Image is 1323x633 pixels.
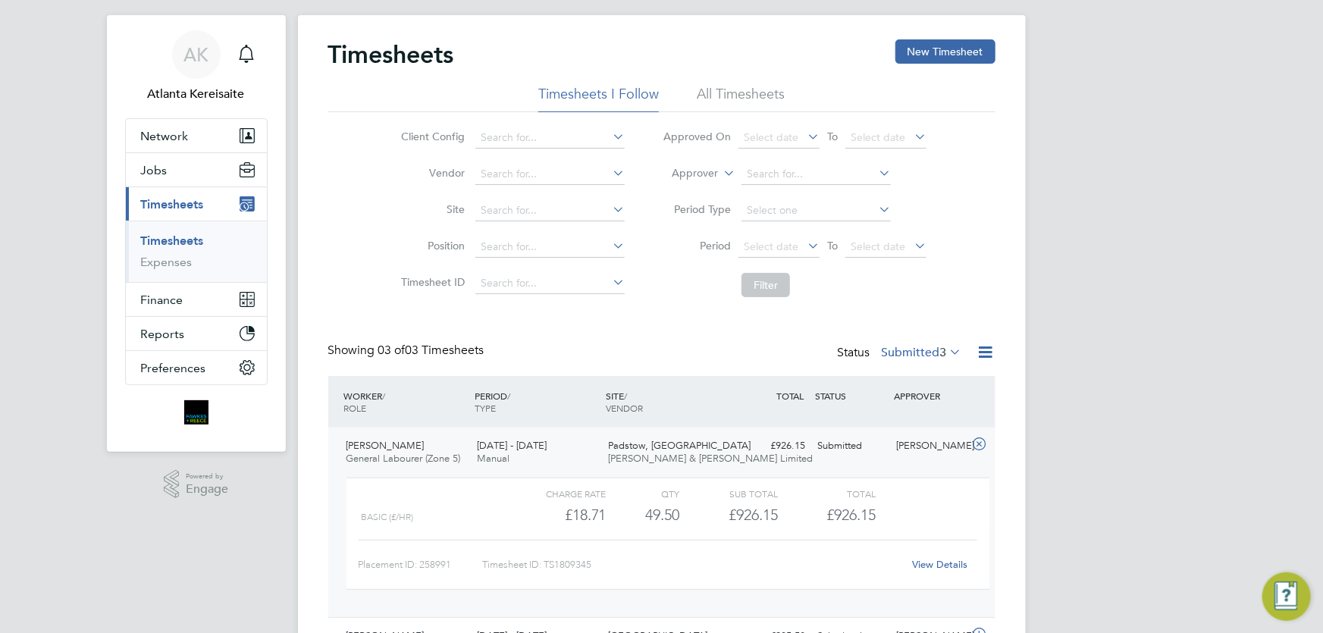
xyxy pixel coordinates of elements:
span: ROLE [344,402,367,414]
span: Reports [141,327,185,341]
button: Jobs [126,153,267,186]
input: Search for... [475,273,625,294]
button: Finance [126,283,267,316]
div: STATUS [812,382,891,409]
label: Timesheet ID [397,275,465,289]
div: £926.15 [680,503,778,528]
span: 03 of [378,343,406,358]
input: Search for... [741,164,891,185]
div: Status [838,343,965,364]
div: [PERSON_NAME] [890,434,969,459]
div: WORKER [340,382,472,421]
span: Timesheets [141,197,204,212]
a: View Details [912,558,967,571]
span: [PERSON_NAME] & [PERSON_NAME] Limited [608,452,813,465]
span: Jobs [141,163,168,177]
label: Period [663,239,731,252]
span: Select date [744,130,798,144]
div: 49.50 [607,503,680,528]
button: Filter [741,273,790,297]
label: Client Config [397,130,465,143]
div: £18.71 [508,503,606,528]
span: £926.15 [826,506,876,524]
span: [PERSON_NAME] [346,439,425,452]
span: Select date [744,240,798,253]
div: APPROVER [890,382,969,409]
div: Sub Total [680,484,778,503]
span: AK [183,45,208,64]
label: Position [397,239,465,252]
input: Search for... [475,127,625,149]
div: Showing [328,343,488,359]
span: / [624,390,627,402]
button: Timesheets [126,187,267,221]
button: New Timesheet [895,39,995,64]
label: Approver [650,166,718,181]
a: Go to home page [125,400,268,425]
div: Submitted [812,434,891,459]
span: Network [141,129,189,143]
span: Finance [141,293,183,307]
input: Select one [741,200,891,221]
div: Charge rate [508,484,606,503]
button: Engage Resource Center [1262,572,1311,621]
nav: Main navigation [107,15,286,452]
button: Network [126,119,267,152]
label: Vendor [397,166,465,180]
span: To [823,127,842,146]
label: Site [397,202,465,216]
input: Search for... [475,164,625,185]
li: Timesheets I Follow [538,85,659,112]
div: Total [778,484,876,503]
div: Timesheets [126,221,267,282]
span: Manual [477,452,509,465]
label: Submitted [882,345,962,360]
span: [DATE] - [DATE] [477,439,547,452]
div: SITE [602,382,733,421]
span: 03 Timesheets [378,343,484,358]
div: Placement ID: 258991 [359,553,482,577]
button: Preferences [126,351,267,384]
span: / [507,390,510,402]
span: basic (£/HR) [362,512,414,522]
label: Approved On [663,130,731,143]
span: TOTAL [777,390,804,402]
div: Timesheet ID: TS1809345 [482,553,903,577]
span: Atlanta Kereisaite [125,85,268,103]
a: Powered byEngage [164,470,228,499]
span: General Labourer (Zone 5) [346,452,461,465]
span: / [383,390,386,402]
li: All Timesheets [697,85,785,112]
a: Timesheets [141,233,204,248]
div: PERIOD [471,382,602,421]
input: Search for... [475,237,625,258]
img: bromak-logo-retina.png [184,400,208,425]
a: AKAtlanta Kereisaite [125,30,268,103]
h2: Timesheets [328,39,454,70]
a: Expenses [141,255,193,269]
span: Preferences [141,361,206,375]
input: Search for... [475,200,625,221]
span: Select date [851,240,905,253]
span: Select date [851,130,905,144]
span: Engage [186,483,228,496]
span: Padstow, [GEOGRAPHIC_DATA] [608,439,751,452]
button: Reports [126,317,267,350]
span: VENDOR [606,402,643,414]
span: 3 [940,345,947,360]
label: Period Type [663,202,731,216]
span: TYPE [475,402,496,414]
div: £926.15 [733,434,812,459]
div: QTY [607,484,680,503]
span: To [823,236,842,255]
span: Powered by [186,470,228,483]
